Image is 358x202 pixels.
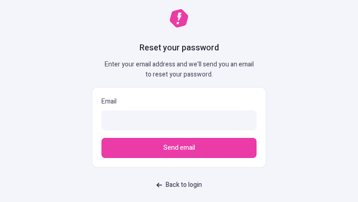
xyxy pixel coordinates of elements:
p: Enter your email address and we'll send you an email to reset your password. [101,60,257,80]
button: Send email [101,138,257,158]
a: Back to login [151,177,207,193]
h1: Reset your password [140,42,219,54]
p: Email [101,97,257,107]
span: Send email [163,143,195,153]
input: Email [101,110,257,131]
